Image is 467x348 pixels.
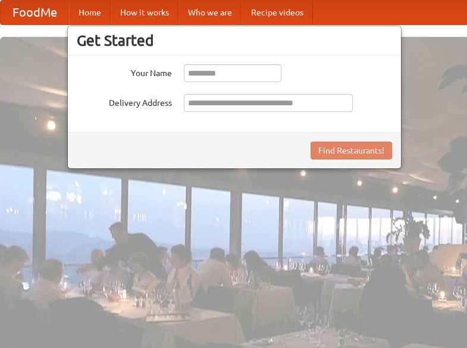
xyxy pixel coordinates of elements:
[1,1,69,24] a: FoodMe
[178,1,242,24] a: Who we are
[77,64,172,79] label: Your Name
[311,142,392,159] button: Find Restaurants!
[111,1,178,24] a: How it works
[69,1,111,24] a: Home
[77,94,172,109] label: Delivery Address
[242,1,313,24] a: Recipe videos
[77,32,392,49] h3: Get Started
